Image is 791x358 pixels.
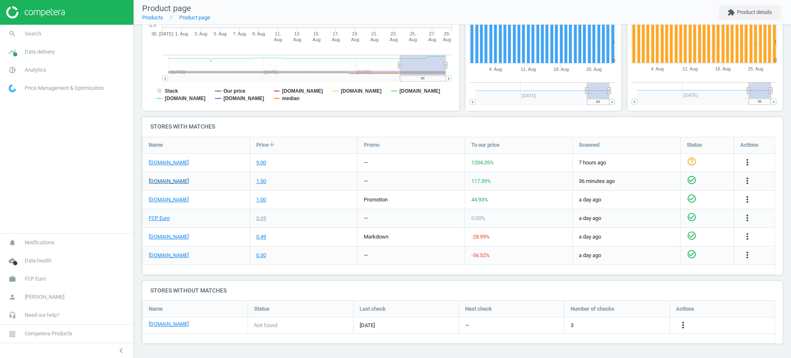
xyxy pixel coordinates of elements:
[111,345,131,356] button: chevron_left
[687,231,697,241] i: check_circle_outline
[742,157,752,168] button: more_vert
[586,67,601,72] tspan: 25. Aug
[333,31,339,36] tspan: 17.
[142,3,191,13] span: Product page
[25,330,73,337] span: Competera Products
[275,31,281,36] tspan: 11.
[410,31,416,36] tspan: 25.
[676,305,694,313] span: Actions
[5,235,20,250] i: notifications
[429,31,435,36] tspan: 27.
[364,234,388,240] span: markdown
[149,178,189,185] a: [DOMAIN_NAME]
[149,159,189,166] a: [DOMAIN_NAME]
[148,23,156,28] text: -2.5
[149,305,163,313] span: Name
[142,117,783,136] h4: Stores with matches
[6,6,65,19] img: ajHJNr6hYgQAAAAASUVORK5CYII=
[678,320,688,331] button: more_vert
[719,5,781,20] button: extensionProduct details
[428,37,436,42] tspan: Aug
[25,293,64,301] span: [PERSON_NAME]
[152,31,173,36] tspan: 30. [DATE]
[521,67,536,72] tspan: 11. Aug
[579,159,674,166] span: 7 hours ago
[269,141,275,147] i: arrow_downward
[25,84,104,92] span: Price Management & Optimization
[165,88,178,94] tspan: Stack
[687,249,697,259] i: check_circle_outline
[313,37,321,42] tspan: Aug
[579,196,674,204] span: a day ago
[742,232,752,241] i: more_vert
[391,31,397,36] tspan: 23.
[571,305,614,313] span: Number of checks
[142,281,783,300] h4: Stores without matches
[742,176,752,187] button: more_vert
[5,289,20,305] i: person
[471,141,499,149] span: To our price
[256,178,266,185] div: 1.50
[149,215,170,222] a: FCP Euro
[256,159,266,166] div: 9.00
[742,213,752,223] i: more_vert
[142,14,163,21] a: Products
[742,194,752,205] button: more_vert
[282,88,323,94] tspan: [DOMAIN_NAME]
[390,37,398,42] tspan: Aug
[613,39,615,44] text: 1
[471,252,490,258] span: -56.52 %
[579,178,674,185] span: 36 minutes ago
[553,67,569,72] tspan: 18. Aug
[687,141,702,149] span: Status
[400,88,440,94] tspan: [DOMAIN_NAME]
[360,322,452,329] span: [DATE]
[364,215,368,222] div: —
[370,37,379,42] tspan: Aug
[341,88,381,94] tspan: [DOMAIN_NAME]
[443,37,451,42] tspan: Aug
[5,307,20,323] i: headset_mic
[687,157,697,166] i: help_outline
[25,257,51,264] span: Data health
[742,250,752,260] i: more_vert
[254,322,277,329] span: Not found
[371,31,377,36] tspan: 21.
[294,31,300,36] tspan: 13.
[5,62,20,78] i: pie_chart_outlined
[409,37,417,42] tspan: Aug
[9,84,16,92] img: wGWNvw8QSZomAAAAABJRU5ErkJggg==
[748,67,763,72] tspan: 25. Aug
[774,39,777,44] text: 1
[256,141,269,149] span: Price
[571,322,573,329] span: 3
[471,178,491,184] span: 117.39 %
[715,67,730,72] tspan: 18. Aug
[149,233,189,241] a: [DOMAIN_NAME]
[25,239,54,246] span: Notifications
[471,159,494,166] span: 1204.35 %
[352,31,358,36] tspan: 19.
[25,311,59,319] span: Need our help?
[149,196,189,204] a: [DOMAIN_NAME]
[742,213,752,224] button: more_vert
[360,305,386,313] span: Last check
[25,275,46,283] span: FCP Euro
[223,96,264,101] tspan: [DOMAIN_NAME]
[256,252,266,259] div: 0.30
[256,215,266,222] div: 0.69
[364,141,379,149] span: Promo
[742,176,752,186] i: more_vert
[5,44,20,60] i: timeline
[274,37,282,42] tspan: Aug
[25,48,55,56] span: Data delivery
[254,305,269,313] span: Status
[742,157,752,167] i: more_vert
[5,253,20,269] i: cloud_done
[233,31,246,36] tspan: 7. Aug
[651,67,664,72] tspan: 4. Aug
[579,233,674,241] span: a day ago
[256,233,266,241] div: 0.49
[149,321,189,328] a: [DOMAIN_NAME]
[194,31,207,36] tspan: 3. Aug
